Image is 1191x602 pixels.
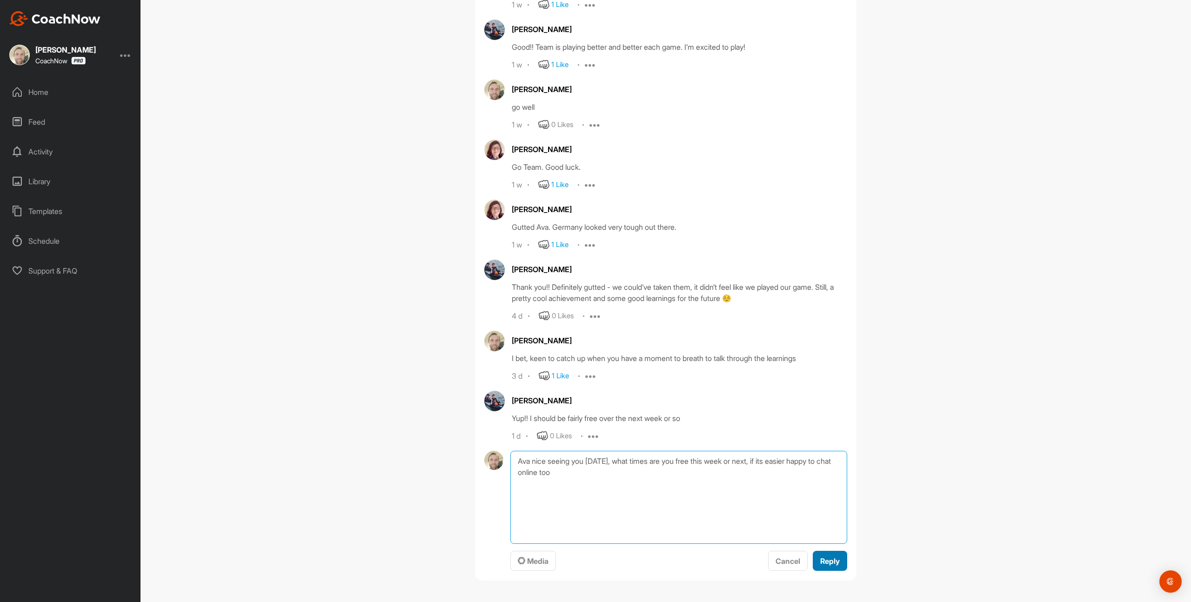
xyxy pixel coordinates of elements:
div: Library [5,170,136,193]
div: Yup!! I should be fairly free over the next week or so [512,413,847,424]
div: 1 Like [551,180,569,190]
div: 1 Like [551,240,569,250]
div: [PERSON_NAME] [512,144,847,155]
span: Reply [820,556,840,566]
div: 1 w [512,60,522,70]
div: [PERSON_NAME] [512,264,847,275]
div: I bet, keen to catch up when you have a moment to breath to talk through the learnings [512,353,847,364]
div: Thank you!! Definitely gutted - we could’ve taken them, it didn’t feel like we played our game. S... [512,281,847,304]
div: [PERSON_NAME] [512,24,847,35]
button: Cancel [768,551,808,571]
div: [PERSON_NAME] [512,204,847,215]
div: 1 w [512,241,522,250]
div: Good!! Team is playing better and better each game. I’m excited to play! [512,41,847,53]
img: avatar [484,200,505,220]
img: avatar [484,451,503,470]
div: 1 Like [551,60,569,70]
div: CoachNow [35,57,86,65]
img: avatar [484,80,505,100]
div: Templates [5,200,136,223]
textarea: Ava nice seeing you [DATE], what times are you free this week or next, if its easier happy to cha... [510,451,847,544]
div: 0 Likes [550,431,572,441]
div: Support & FAQ [5,259,136,282]
img: avatar [484,140,505,160]
div: Activity [5,140,136,163]
img: avatar [484,331,505,351]
img: CoachNow [9,11,100,26]
div: [PERSON_NAME] [512,335,847,346]
img: avatar [484,391,505,411]
img: square_2b7bb0ba21ace45bab872514ddd2e9e1.jpg [9,45,30,65]
div: [PERSON_NAME] [512,395,847,406]
div: Open Intercom Messenger [1159,570,1182,593]
div: 1 d [512,432,521,441]
div: Go Team. Good luck. [512,161,847,173]
button: Media [510,551,556,571]
img: avatar [484,20,505,40]
div: 1 w [512,120,522,130]
img: avatar [484,260,505,280]
img: CoachNow Pro [71,57,86,65]
div: 1 w [512,181,522,190]
div: [PERSON_NAME] [35,46,96,54]
div: 4 d [512,312,522,321]
div: Schedule [5,229,136,253]
div: 3 d [512,372,522,381]
div: 1 Like [552,371,569,381]
span: Media [518,556,549,566]
div: Home [5,80,136,104]
div: 0 Likes [552,311,574,321]
span: Cancel [776,556,800,566]
div: 0 Likes [551,120,573,130]
button: Reply [813,551,847,571]
div: [PERSON_NAME] [512,84,847,95]
div: 1 w [512,0,522,10]
div: Feed [5,110,136,134]
div: Gutted Ava. Germany looked very tough out there. [512,221,847,233]
div: go well [512,101,847,113]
